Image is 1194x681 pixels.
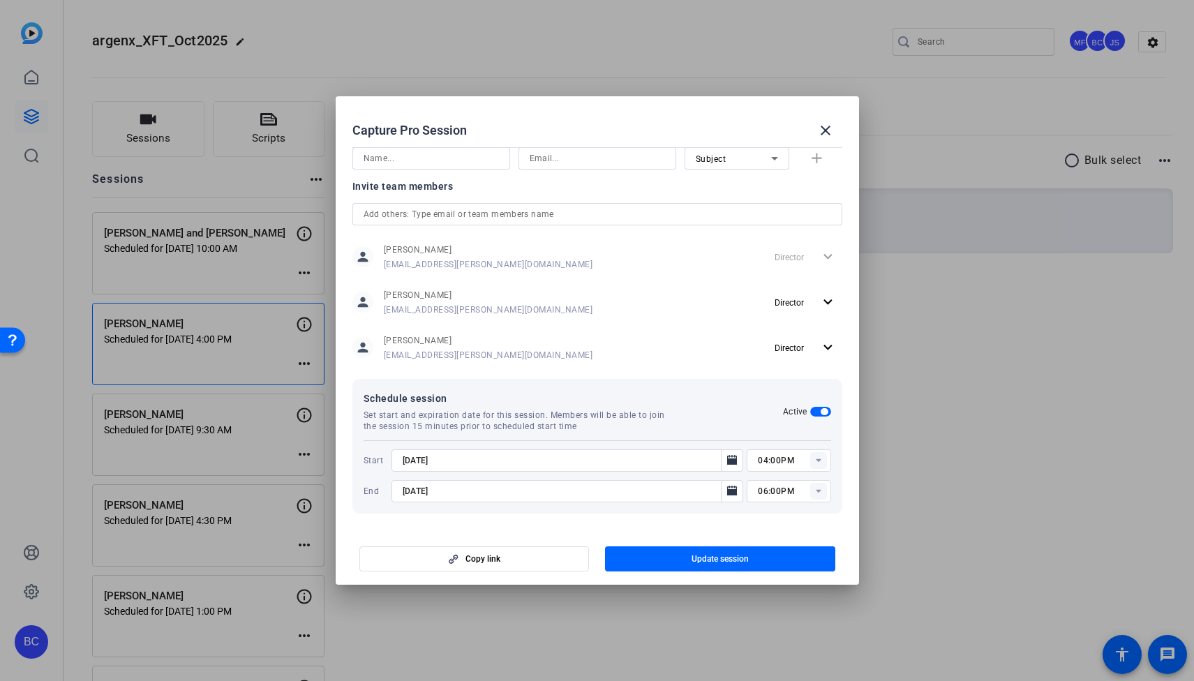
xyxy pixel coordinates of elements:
span: Subject [696,154,726,164]
button: Update session [605,546,835,571]
button: Director [769,290,842,315]
span: Start [364,455,388,466]
span: [EMAIL_ADDRESS][PERSON_NAME][DOMAIN_NAME] [384,259,593,270]
button: Copy link [359,546,590,571]
input: Time [758,483,830,500]
input: Name... [364,150,499,167]
button: Open calendar [721,449,743,472]
button: Director [769,335,842,360]
span: End [364,486,388,497]
button: Open calendar [721,480,743,502]
mat-icon: person [352,246,373,267]
span: Copy link [465,553,500,564]
span: Set start and expiration date for this session. Members will be able to join the session 15 minut... [364,410,678,432]
div: Invite team members [352,178,842,195]
span: [EMAIL_ADDRESS][PERSON_NAME][DOMAIN_NAME] [384,304,593,315]
mat-icon: close [817,122,834,139]
span: Update session [692,553,749,564]
span: Director [775,298,804,308]
span: Schedule session [364,390,784,407]
input: Choose expiration date [403,483,719,500]
mat-icon: expand_more [819,294,837,311]
input: Email... [530,150,665,167]
mat-icon: person [352,292,373,313]
mat-icon: person [352,337,373,358]
input: Add others: Type email or team members name [364,206,831,223]
input: Choose start date [403,452,719,469]
input: Time [758,452,830,469]
span: [PERSON_NAME] [384,335,593,346]
span: [EMAIL_ADDRESS][PERSON_NAME][DOMAIN_NAME] [384,350,593,361]
div: Capture Pro Session [352,114,842,147]
span: [PERSON_NAME] [384,244,593,255]
mat-icon: expand_more [819,339,837,357]
span: Director [775,343,804,353]
h2: Active [783,406,807,417]
span: [PERSON_NAME] [384,290,593,301]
